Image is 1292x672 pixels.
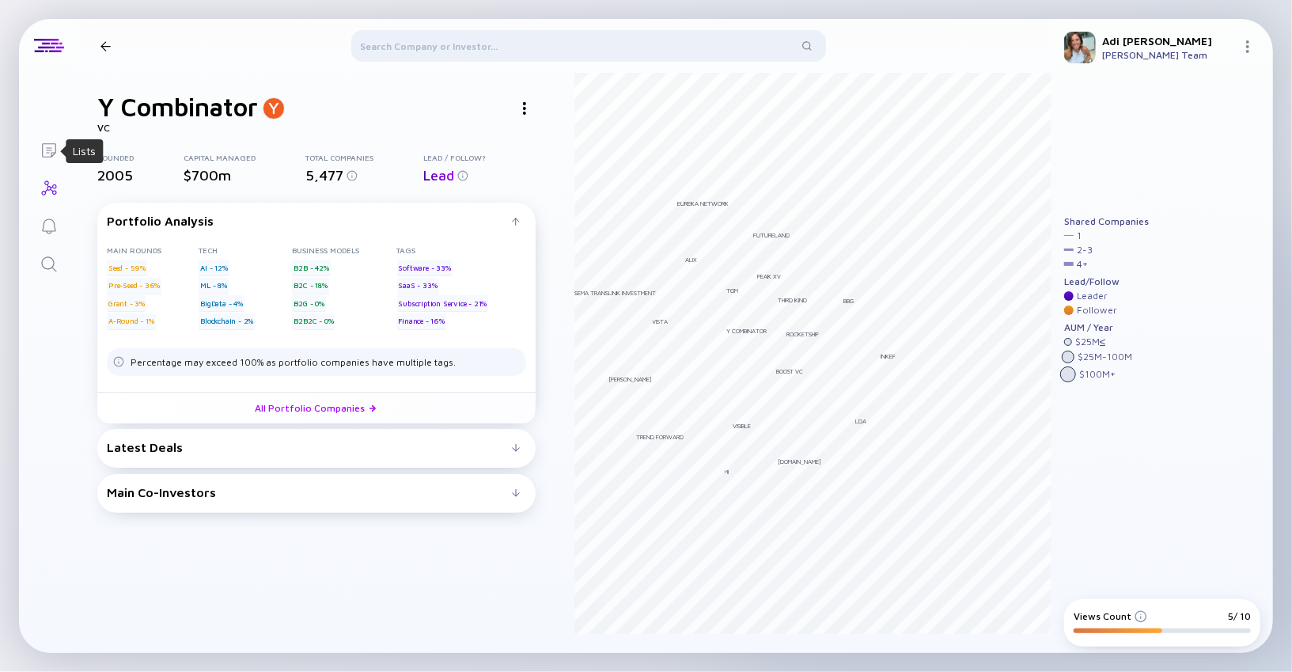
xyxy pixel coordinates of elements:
[881,352,896,360] div: Inkef
[1075,336,1106,347] div: $ 25M
[199,278,229,294] div: ML - 8%
[726,287,738,294] div: TGM
[1064,276,1149,287] div: Lead/Follow
[347,170,358,181] img: Info for Total Companies
[97,167,184,184] div: 2005
[843,297,854,305] div: BBG
[1228,610,1251,622] div: 5/ 10
[107,260,147,275] div: Seed - 59%
[1077,245,1093,256] div: 2 - 3
[305,153,423,162] div: Total Companies
[457,170,468,181] img: Info for Lead / Follow?
[608,375,652,383] div: [PERSON_NAME]
[1079,369,1116,380] div: $ 100M +
[107,278,161,294] div: Pre-Seed - 36%
[423,167,454,184] span: Lead
[1077,259,1088,270] div: 4 +
[97,392,536,423] a: All Portfolio Companies
[636,433,684,441] div: Trend Forward
[107,440,512,454] div: Latest Deals
[423,153,536,162] div: Lead / Follow?
[653,317,669,325] div: Vista
[292,260,330,275] div: B2B - 42%
[397,295,489,311] div: Subscription Service - 21%
[184,167,305,184] div: $700m
[1077,290,1108,302] div: Leader
[779,457,822,465] div: [DOMAIN_NAME]
[199,313,255,329] div: Blockchain - 2%
[1064,322,1149,333] div: AUM / Year
[776,367,804,375] div: Boost VC
[305,167,343,184] span: 5,477
[1064,216,1149,227] div: Shared Companies
[1078,351,1132,363] div: $ 25M - 100M
[757,272,781,280] div: Peak XV
[786,330,819,338] div: Rocketship
[107,485,512,499] div: Main Co-Investors
[97,92,258,122] h1: Y Combinator
[97,153,184,162] div: Founded
[199,295,244,311] div: BigData - 4%
[19,168,78,206] a: Investor Map
[107,245,199,255] div: Main rounds
[778,296,807,304] div: Third Kind
[107,313,156,329] div: A-Round - 1%
[19,244,78,282] a: Search
[397,313,446,329] div: Finance - 16%
[397,245,526,255] div: Tags
[199,260,229,275] div: AI - 12%
[19,206,78,244] a: Reminders
[292,245,396,255] div: Business Models
[19,130,78,168] a: Lists
[685,256,697,264] div: Alix
[1064,32,1096,63] img: Adi Profile Picture
[1077,230,1082,241] div: 1
[1077,305,1117,316] div: Follower
[292,278,328,294] div: B2C - 18%
[725,468,729,476] div: MI
[292,313,335,329] div: B2B2C - 0%
[1074,610,1147,622] div: Views Count
[677,199,729,207] div: Eureka Network
[733,422,751,430] div: Visible
[73,143,96,159] div: Lists
[1241,40,1254,53] img: Menu
[574,289,656,297] div: Sema Translink Investment
[726,327,767,335] div: Y Combinator
[1102,34,1235,47] div: Adi [PERSON_NAME]
[107,214,512,228] div: Portfolio Analysis
[107,295,146,311] div: Grant - 3%
[199,245,292,255] div: Tech
[397,260,453,275] div: Software - 33%
[113,356,124,367] img: Tags Dislacimer info icon
[397,278,439,294] div: SaaS - 33%
[1102,49,1235,61] div: [PERSON_NAME] Team
[753,231,790,239] div: Futureland
[131,356,456,368] div: Percentage may exceed 100% as portfolio companies have multiple tags.
[292,295,325,311] div: B2G - 0%
[184,153,305,162] div: Capital Managed
[523,102,526,115] img: Investor Actions
[97,122,536,134] div: VC
[1100,336,1106,347] div: ≤
[855,417,866,425] div: LDA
